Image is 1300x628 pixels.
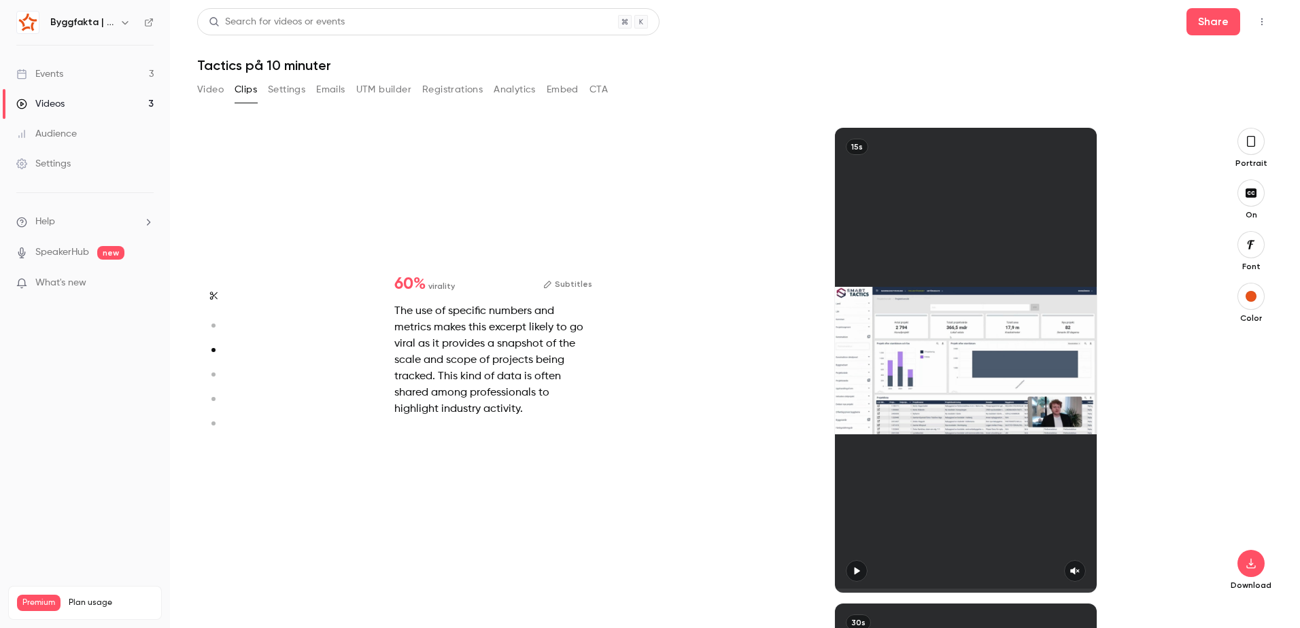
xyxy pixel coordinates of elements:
[35,215,55,229] span: Help
[422,79,483,101] button: Registrations
[1186,8,1240,35] button: Share
[209,15,345,29] div: Search for videos or events
[494,79,536,101] button: Analytics
[16,67,63,81] div: Events
[543,276,592,292] button: Subtitles
[1229,313,1273,324] p: Color
[50,16,114,29] h6: Byggfakta | Powered by Hubexo
[197,79,224,101] button: Video
[268,79,305,101] button: Settings
[16,127,77,141] div: Audience
[17,595,61,611] span: Premium
[16,97,65,111] div: Videos
[16,215,154,229] li: help-dropdown-opener
[1229,158,1273,169] p: Portrait
[356,79,411,101] button: UTM builder
[1229,261,1273,272] p: Font
[316,79,345,101] button: Emails
[35,276,86,290] span: What's new
[547,79,579,101] button: Embed
[69,597,153,608] span: Plan usage
[1251,11,1273,33] button: Top Bar Actions
[1229,580,1273,591] p: Download
[589,79,608,101] button: CTA
[16,157,71,171] div: Settings
[197,57,1273,73] h1: Tactics på 10 minuter
[394,276,426,292] span: 60 %
[17,12,39,33] img: Byggfakta | Powered by Hubexo
[97,246,124,260] span: new
[35,245,89,260] a: SpeakerHub
[428,280,455,292] span: virality
[394,303,592,417] div: The use of specific numbers and metrics makes this excerpt likely to go viral as it provides a sn...
[1229,209,1273,220] p: On
[235,79,257,101] button: Clips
